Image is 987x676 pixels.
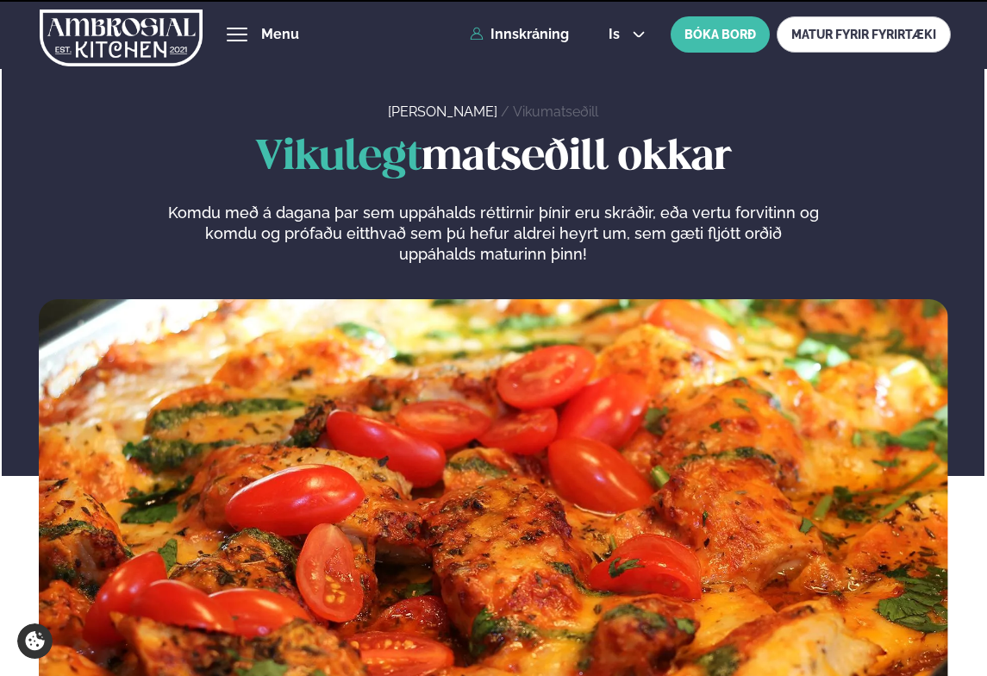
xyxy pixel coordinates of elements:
[227,24,247,45] button: hamburger
[40,3,202,73] img: logo
[39,135,948,182] h1: matseðill okkar
[501,103,513,120] span: /
[609,28,625,41] span: is
[777,16,951,53] a: MATUR FYRIR FYRIRTÆKI
[595,28,659,41] button: is
[671,16,770,53] button: BÓKA BORÐ
[167,203,819,265] p: Komdu með á dagana þar sem uppáhalds réttirnir þínir eru skráðir, eða vertu forvitinn og komdu og...
[17,623,53,659] a: Cookie settings
[255,138,422,178] span: Vikulegt
[470,27,569,42] a: Innskráning
[388,103,497,120] a: [PERSON_NAME]
[513,103,598,120] a: Vikumatseðill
